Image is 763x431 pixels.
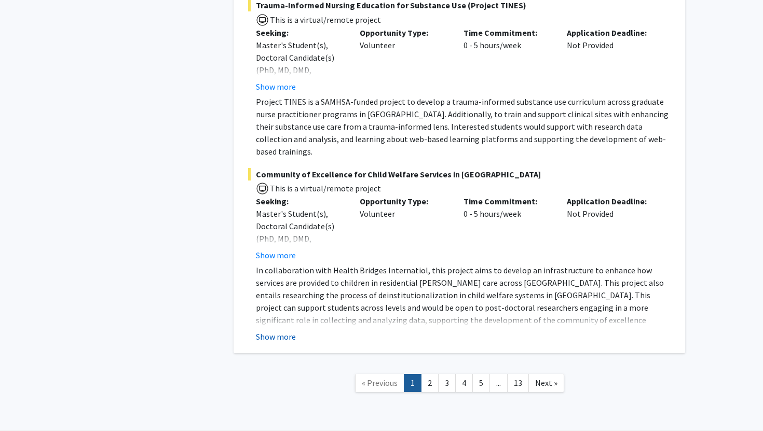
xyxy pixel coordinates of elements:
a: 1 [404,374,421,392]
span: This is a virtual/remote project [269,183,381,193]
a: 4 [455,374,473,392]
p: In collaboration with Health Bridges Internatiol, this project aims to develop an infrastructure ... [256,264,671,351]
div: Volunteer [352,26,456,93]
p: Application Deadline: [567,195,655,207]
span: Next » [535,378,557,388]
a: 5 [472,374,490,392]
span: « Previous [362,378,398,388]
iframe: Chat [8,384,44,423]
button: Show more [256,80,296,93]
button: Show more [256,330,296,343]
p: Seeking: [256,26,344,39]
a: 3 [438,374,456,392]
p: Opportunity Type: [360,195,448,207]
span: ... [496,378,501,388]
p: Opportunity Type: [360,26,448,39]
p: Project TINES is a SAMHSA-funded project to develop a trauma-informed substance use curriculum ac... [256,95,671,158]
a: 13 [507,374,529,392]
div: Not Provided [559,26,663,93]
a: Next [528,374,564,392]
p: Time Commitment: [464,26,552,39]
div: Master's Student(s), Doctoral Candidate(s) (PhD, MD, DMD, PharmD, etc.), Postdoctoral Researcher(... [256,207,344,295]
p: Seeking: [256,195,344,207]
div: 0 - 5 hours/week [456,195,560,261]
span: This is a virtual/remote project [269,15,381,25]
div: Not Provided [559,195,663,261]
nav: Page navigation [234,364,685,406]
button: Show more [256,249,296,261]
p: Application Deadline: [567,26,655,39]
p: Time Commitment: [464,195,552,207]
div: Master's Student(s), Doctoral Candidate(s) (PhD, MD, DMD, PharmD, etc.) [256,39,344,89]
a: 2 [421,374,439,392]
span: Community of Excellence for Child Welfare Services in [GEOGRAPHIC_DATA] [248,168,671,180]
a: Previous Page [355,374,404,392]
div: Volunteer [352,195,456,261]
div: 0 - 5 hours/week [456,26,560,93]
